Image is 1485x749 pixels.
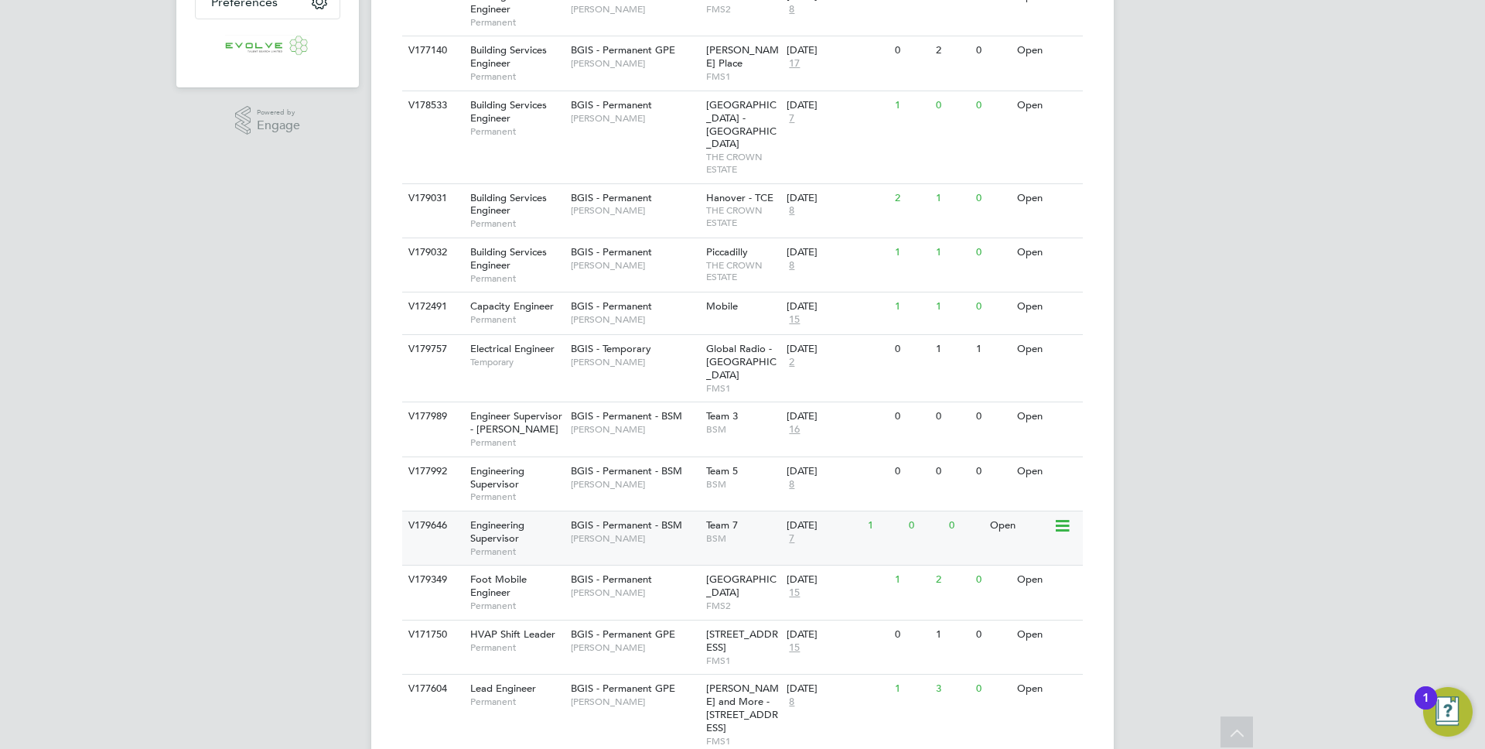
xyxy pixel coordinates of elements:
[787,423,802,436] span: 16
[470,356,563,368] span: Temporary
[571,532,698,545] span: [PERSON_NAME]
[945,511,985,540] div: 0
[787,313,802,327] span: 15
[571,245,652,258] span: BGIS - Permanent
[1013,566,1080,594] div: Open
[891,292,931,321] div: 1
[706,532,780,545] span: BSM
[571,112,698,125] span: [PERSON_NAME]
[470,272,563,285] span: Permanent
[706,600,780,612] span: FMS2
[891,36,931,65] div: 0
[1422,698,1429,718] div: 1
[571,313,698,326] span: [PERSON_NAME]
[470,70,563,83] span: Permanent
[787,628,887,641] div: [DATE]
[787,356,797,369] span: 2
[972,457,1012,486] div: 0
[405,184,459,213] div: V179031
[905,511,945,540] div: 0
[706,342,777,381] span: Global Radio - [GEOGRAPHIC_DATA]
[706,464,738,477] span: Team 5
[706,478,780,491] span: BSM
[571,204,698,217] span: [PERSON_NAME]
[470,245,547,272] span: Building Services Engineer
[405,36,459,65] div: V177140
[571,518,682,532] span: BGIS - Permanent - BSM
[470,342,555,355] span: Electrical Engineer
[1013,457,1080,486] div: Open
[972,238,1012,267] div: 0
[787,532,797,546] span: 7
[706,3,780,15] span: FMS2
[571,98,652,111] span: BGIS - Permanent
[470,299,554,313] span: Capacity Engineer
[257,119,300,132] span: Engage
[972,675,1012,703] div: 0
[706,423,780,436] span: BSM
[470,125,563,138] span: Permanent
[706,151,780,175] span: THE CROWN ESTATE
[706,299,738,313] span: Mobile
[891,566,931,594] div: 1
[571,628,675,641] span: BGIS - Permanent GPE
[571,342,651,355] span: BGIS - Temporary
[571,191,652,204] span: BGIS - Permanent
[932,457,972,486] div: 0
[470,191,547,217] span: Building Services Engineer
[470,682,536,695] span: Lead Engineer
[706,655,780,667] span: FMS1
[470,43,547,70] span: Building Services Engineer
[405,335,459,364] div: V179757
[470,409,562,436] span: Engineer Supervisor - [PERSON_NAME]
[787,696,797,709] span: 8
[405,566,459,594] div: V179349
[706,409,738,422] span: Team 3
[470,491,563,503] span: Permanent
[257,106,300,119] span: Powered by
[470,628,555,641] span: HVAP Shift Leader
[891,238,931,267] div: 1
[405,621,459,649] div: V171750
[787,410,887,423] div: [DATE]
[891,675,931,703] div: 1
[787,682,887,696] div: [DATE]
[405,402,459,431] div: V177989
[706,204,780,228] span: THE CROWN ESTATE
[470,600,563,612] span: Permanent
[470,436,563,449] span: Permanent
[787,259,797,272] span: 8
[571,641,698,654] span: [PERSON_NAME]
[706,259,780,283] span: THE CROWN ESTATE
[787,112,797,125] span: 7
[932,91,972,120] div: 0
[932,184,972,213] div: 1
[470,464,524,491] span: Engineering Supervisor
[706,43,779,70] span: [PERSON_NAME] Place
[787,57,802,70] span: 17
[787,519,860,532] div: [DATE]
[787,3,797,16] span: 8
[787,99,887,112] div: [DATE]
[571,696,698,708] span: [PERSON_NAME]
[864,511,904,540] div: 1
[891,91,931,120] div: 1
[787,573,887,587] div: [DATE]
[932,238,972,267] div: 1
[787,192,887,205] div: [DATE]
[972,621,1012,649] div: 0
[706,382,780,395] span: FMS1
[470,641,563,654] span: Permanent
[571,682,675,695] span: BGIS - Permanent GPE
[787,343,887,356] div: [DATE]
[1013,675,1080,703] div: Open
[932,621,972,649] div: 1
[706,518,738,532] span: Team 7
[470,98,547,125] span: Building Services Engineer
[972,184,1012,213] div: 0
[1423,687,1473,737] button: Open Resource Center, 1 new notification
[225,35,310,60] img: evolve-talent-logo-retina.png
[706,70,780,83] span: FMS1
[972,36,1012,65] div: 0
[706,98,777,151] span: [GEOGRAPHIC_DATA] - [GEOGRAPHIC_DATA]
